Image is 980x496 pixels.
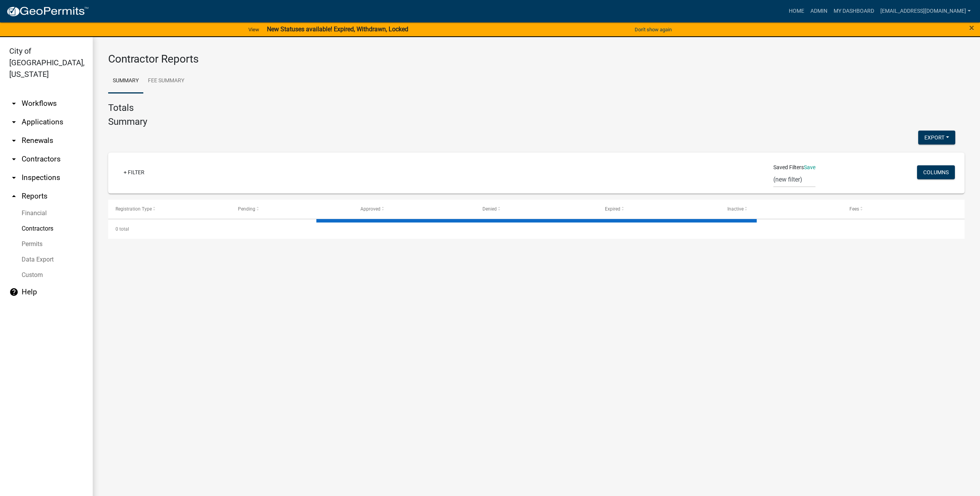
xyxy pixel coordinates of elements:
h4: Totals [108,102,965,114]
a: Save [804,164,815,170]
button: Columns [917,165,955,179]
a: [EMAIL_ADDRESS][DOMAIN_NAME] [877,4,974,19]
i: arrow_drop_down [9,136,19,145]
strong: New Statuses available! Expired, Withdrawn, Locked [267,25,408,33]
span: Fees [849,206,859,212]
a: View [245,23,262,36]
a: My Dashboard [831,4,877,19]
button: Don't show again [632,23,675,36]
span: Saved Filters [773,163,804,172]
span: Inactive [727,206,744,212]
button: Export [918,131,955,144]
i: arrow_drop_down [9,155,19,164]
i: help [9,287,19,297]
datatable-header-cell: Expired [598,200,720,218]
datatable-header-cell: Fees [842,200,965,218]
datatable-header-cell: Pending [231,200,353,218]
span: × [969,22,974,33]
h3: Contractor Reports [108,53,965,66]
a: Home [786,4,807,19]
i: arrow_drop_up [9,192,19,201]
a: Admin [807,4,831,19]
span: Registration Type [115,206,152,212]
datatable-header-cell: Denied [475,200,598,218]
i: arrow_drop_down [9,99,19,108]
span: Approved [360,206,380,212]
h4: Summary [108,116,147,127]
a: Summary [108,69,143,93]
i: arrow_drop_down [9,117,19,127]
span: Expired [605,206,620,212]
div: 0 total [108,219,965,239]
span: Denied [482,206,497,212]
datatable-header-cell: Approved [353,200,475,218]
button: Close [969,23,974,32]
i: arrow_drop_down [9,173,19,182]
a: + Filter [117,165,151,179]
a: Fee Summary [143,69,189,93]
span: Pending [238,206,255,212]
datatable-header-cell: Inactive [720,200,842,218]
datatable-header-cell: Registration Type [108,200,231,218]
